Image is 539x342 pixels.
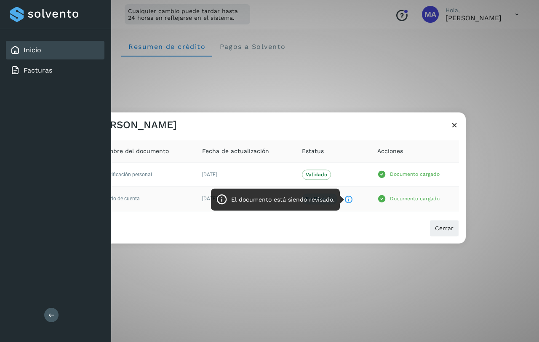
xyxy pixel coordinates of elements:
[435,225,454,231] span: Cerrar
[100,147,169,156] span: Nombre del documento
[100,172,152,178] span: Identificación personal
[306,172,327,178] p: Validado
[24,46,41,54] a: Inicio
[202,196,217,202] span: [DATE]
[6,41,104,59] div: Inicio
[231,196,335,203] p: El documento está siendo revisado.
[390,196,440,202] p: Documento cargado
[100,196,140,202] span: Estado de cuenta
[377,147,403,156] span: Acciones
[24,66,52,74] a: Facturas
[430,220,459,237] button: Cerrar
[202,147,269,156] span: Fecha de actualización
[6,61,104,80] div: Facturas
[302,147,324,156] span: Estatus
[390,172,440,178] p: Documento cargado
[93,119,177,131] h3: [PERSON_NAME]
[202,172,217,178] span: [DATE]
